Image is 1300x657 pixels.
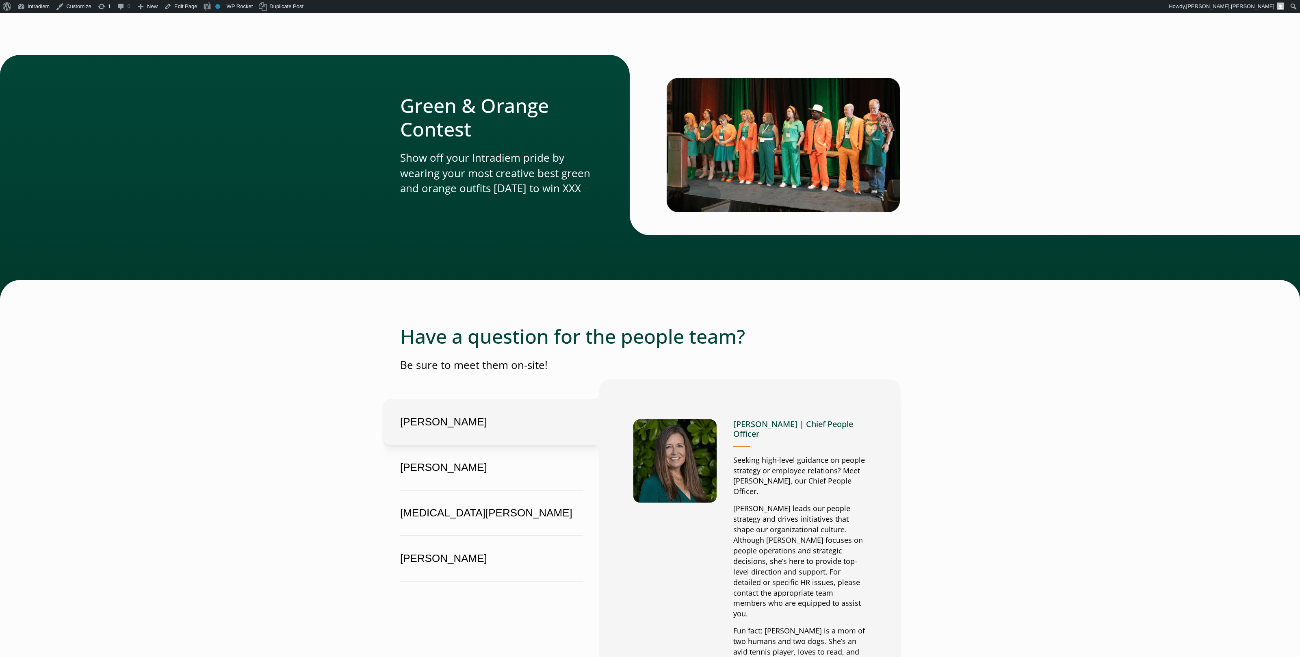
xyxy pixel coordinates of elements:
[383,490,600,536] button: [MEDICAL_DATA][PERSON_NAME]
[633,419,717,503] img: Kim Hiler
[383,536,600,581] button: [PERSON_NAME]
[383,399,600,445] button: [PERSON_NAME]
[400,94,597,141] h2: Green & Orange Contest
[400,325,900,348] h2: Have a question for the people team?
[733,455,867,497] p: Seeking high-level guidance on people strategy or employee relations? Meet [PERSON_NAME], our Chi...
[400,150,597,196] p: Show off your Intradiem pride by wearing your most creative best green and orange outfits [DATE] ...
[733,419,867,447] h4: [PERSON_NAME] | Chief People Officer
[400,358,900,373] p: Be sure to meet them on-site!
[733,503,867,619] p: [PERSON_NAME] leads our people strategy and drives initiatives that shape our organizational cult...
[215,4,220,9] div: No index
[383,445,600,490] button: [PERSON_NAME]
[1186,3,1274,9] span: [PERSON_NAME].[PERSON_NAME]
